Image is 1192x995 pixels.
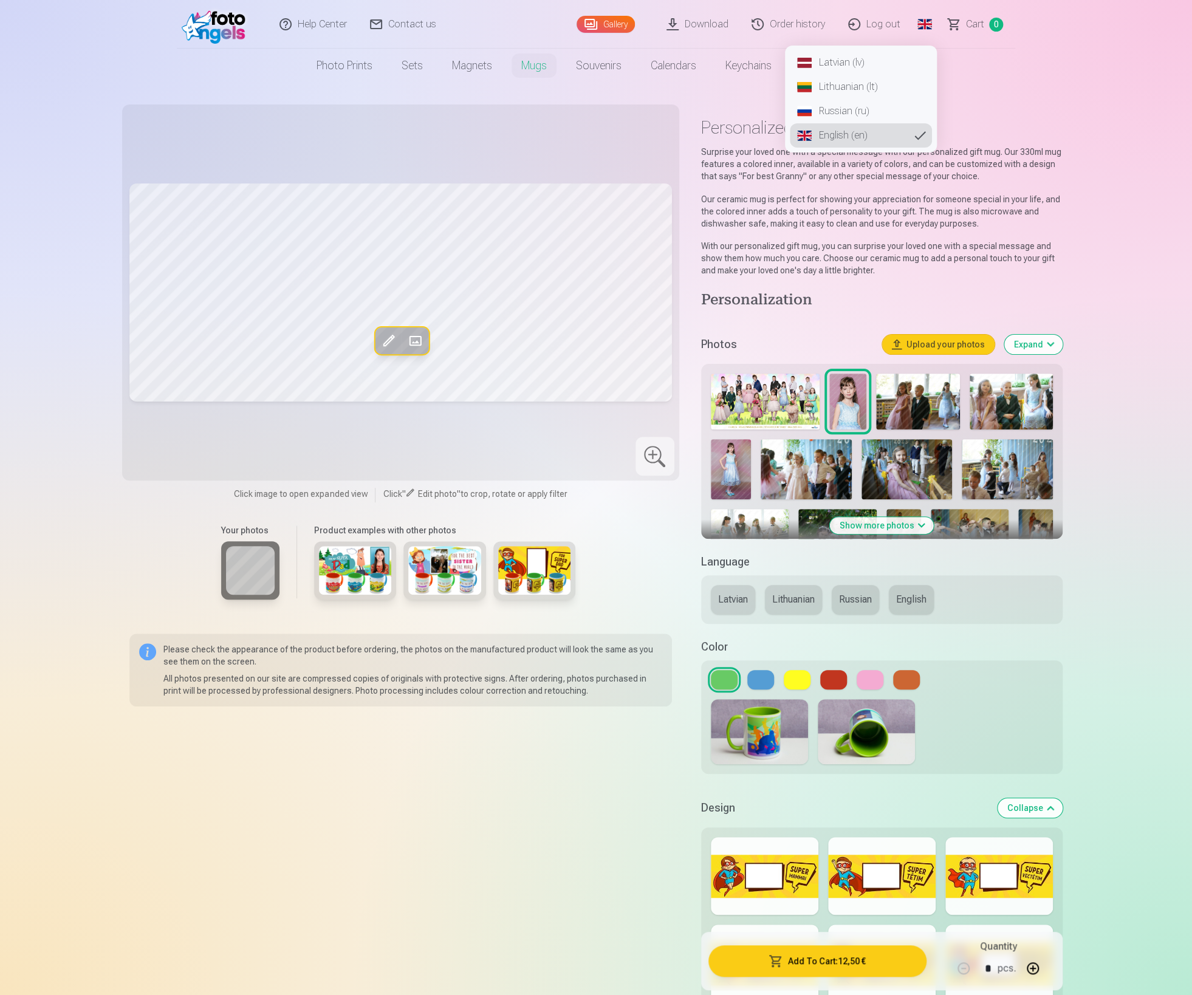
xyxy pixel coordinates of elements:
span: Click image to open expanded view [234,488,368,500]
button: Lithuanian [765,585,822,614]
p: All photos presented on our site are compressed copies of originals with protective signs. After ... [163,672,662,697]
h5: Design [701,799,988,816]
a: Photo prints [302,49,387,83]
h5: Quantity [980,939,1017,954]
button: Collapse [998,798,1063,818]
button: Expand [1004,335,1063,354]
h6: Your photos [221,524,279,536]
a: Magnets [437,49,507,83]
div: pcs. [998,954,1016,983]
button: Upload your photos [882,335,995,354]
h5: Language [701,553,1063,570]
h6: Product examples with other photos [309,524,581,536]
button: Show more photos [830,517,934,534]
a: Souvenirs [561,49,636,83]
h5: Color [701,638,1063,655]
span: to crop, rotate or apply filter [460,489,567,499]
button: Latvian [711,585,755,614]
p: With our personalized gift mug, you can surprise your loved one with a special message and show t... [701,240,1063,276]
h1: Personalized Gift Mug 330ml [701,117,1063,138]
a: Sets [387,49,437,83]
a: Russian (ru) [790,99,932,123]
p: Surprise your loved one with a special message with our personalized gift mug. Our 330ml mug feat... [701,146,1063,182]
a: Lithuanian (lt) [790,75,932,99]
span: 0 [989,18,1003,32]
p: Our ceramic mug is perfect for showing your appreciation for someone special in your life, and th... [701,193,1063,230]
a: English (en) [790,123,932,148]
span: " [456,489,460,499]
a: Latvian (lv) [790,50,932,75]
h4: Personalization [701,291,1063,310]
a: Calendars [636,49,711,83]
a: Keychains [711,49,786,83]
span: " [402,489,405,499]
a: Gallery [577,16,635,33]
button: Russian [832,585,879,614]
span: Сart [966,17,984,32]
p: Please check the appearance of the product before ordering, the photos on the manufactured produc... [163,643,662,668]
h5: Photos [701,336,872,353]
button: Add To Cart:12,50 € [708,945,927,977]
a: Mugs [507,49,561,83]
span: Edit photo [417,489,456,499]
img: /fa4 [182,5,252,44]
nav: Global [785,46,937,152]
span: Click [383,489,402,499]
button: English [889,585,934,614]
